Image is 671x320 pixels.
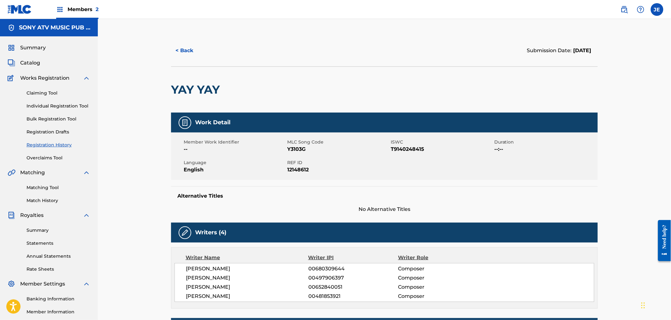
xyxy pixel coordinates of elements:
span: REF ID [287,159,389,166]
span: 00680309644 [308,265,398,273]
div: Drag [641,296,645,315]
a: Match History [27,197,90,204]
span: 00652840051 [308,283,398,291]
div: Submission Date: [527,47,591,54]
img: Royalties [8,212,15,219]
a: Claiming Tool [27,90,90,96]
a: Registration Drafts [27,129,90,135]
span: --:-- [494,145,596,153]
img: Matching [8,169,15,176]
img: expand [83,169,90,176]
a: Public Search [618,3,631,16]
h2: YAY YAY [171,83,223,97]
span: [PERSON_NAME] [186,292,308,300]
span: Composer [398,292,480,300]
img: Summary [8,44,15,52]
img: Accounts [8,24,15,32]
a: CatalogCatalog [8,59,40,67]
span: Royalties [20,212,44,219]
a: Annual Statements [27,253,90,260]
div: Writer Role [398,254,480,262]
span: Member Work Identifier [184,139,286,145]
div: Writer Name [186,254,308,262]
a: Rate Sheets [27,266,90,273]
span: Duration [494,139,596,145]
span: Works Registration [20,74,69,82]
img: Top Rightsholders [56,6,64,13]
a: Member Information [27,309,90,315]
span: ISWC [391,139,493,145]
span: 00497906397 [308,274,398,282]
a: Statements [27,240,90,247]
span: [PERSON_NAME] [186,265,308,273]
span: Composer [398,283,480,291]
span: Summary [20,44,46,52]
a: Registration History [27,142,90,148]
img: search [621,6,628,13]
img: Work Detail [181,119,189,126]
img: expand [83,74,90,82]
a: Overclaims Tool [27,155,90,161]
h5: Work Detail [195,119,230,126]
span: [DATE] [572,47,591,53]
a: Matching Tool [27,184,90,191]
a: Banking Information [27,296,90,302]
img: expand [83,212,90,219]
span: [PERSON_NAME] [186,283,308,291]
span: -- [184,145,286,153]
img: Catalog [8,59,15,67]
a: Individual Registration Tool [27,103,90,109]
span: Matching [20,169,45,176]
h5: Alternative Titles [177,193,591,199]
span: Member Settings [20,280,65,288]
a: Bulk Registration Tool [27,116,90,122]
img: MLC Logo [8,5,32,14]
img: Works Registration [8,74,16,82]
span: T9140248415 [391,145,493,153]
div: Help [634,3,647,16]
img: Writers [181,229,189,237]
a: SummarySummary [8,44,46,52]
span: Y3103G [287,145,389,153]
button: < Back [171,43,209,58]
span: Members [68,6,98,13]
iframe: Resource Center [653,215,671,266]
img: Member Settings [8,280,15,288]
div: Writer IPI [308,254,398,262]
span: Composer [398,274,480,282]
img: expand [83,280,90,288]
span: No Alternative Titles [171,206,598,213]
div: User Menu [651,3,663,16]
a: Summary [27,227,90,234]
h5: SONY ATV MUSIC PUB LLC [19,24,90,31]
span: [PERSON_NAME] [186,274,308,282]
img: help [637,6,644,13]
span: 2 [96,6,98,12]
span: Catalog [20,59,40,67]
span: English [184,166,286,174]
h5: Writers (4) [195,229,226,236]
span: MLC Song Code [287,139,389,145]
span: Language [184,159,286,166]
span: Composer [398,265,480,273]
iframe: Chat Widget [639,290,671,320]
span: 00481853921 [308,292,398,300]
span: 12148612 [287,166,389,174]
